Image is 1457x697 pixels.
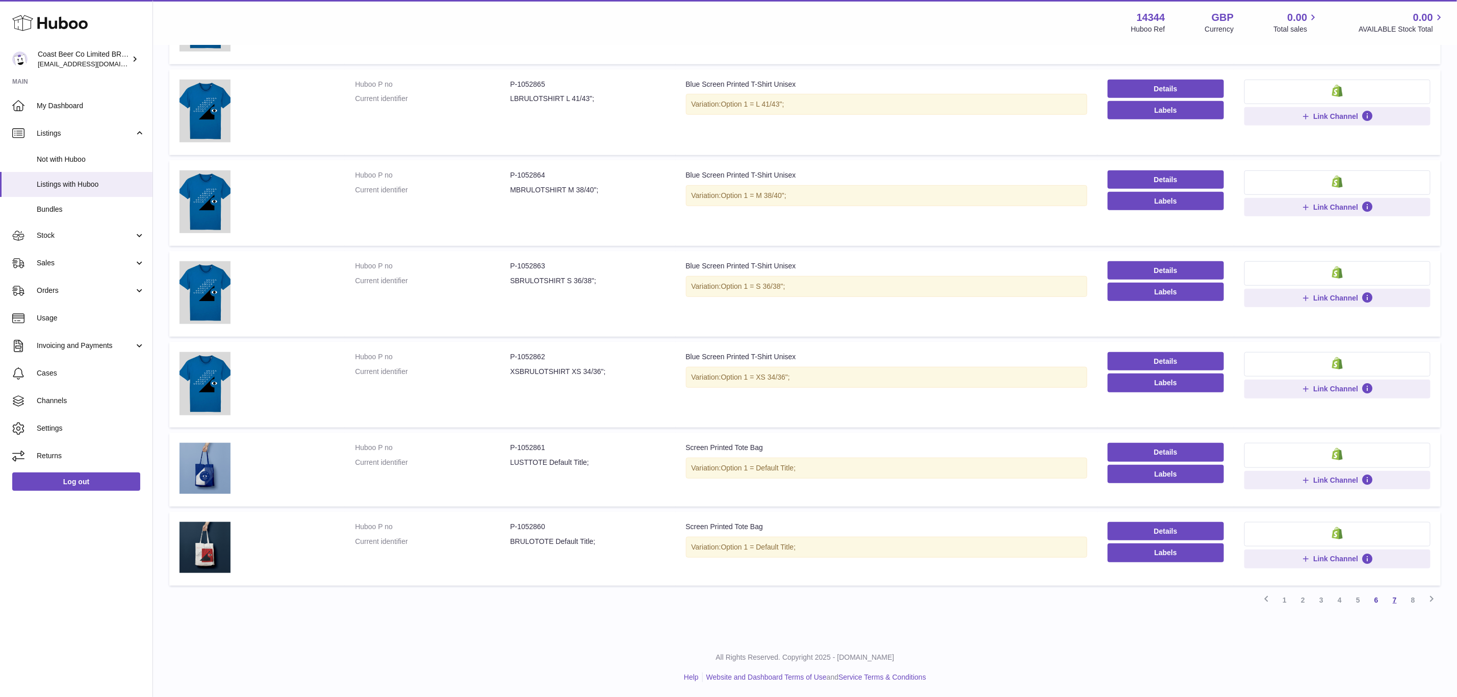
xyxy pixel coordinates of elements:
[686,261,1087,271] div: Blue Screen Printed T-Shirt Unisex
[686,94,1087,115] div: Variation:
[180,261,231,324] img: Blue Screen Printed T-Shirt Unisex
[1288,11,1308,24] span: 0.00
[1312,591,1331,609] a: 3
[1359,11,1445,34] a: 0.00 AVAILABLE Stock Total
[721,373,790,381] span: Option 1 = XS 34/36";
[1349,591,1367,609] a: 5
[1332,448,1343,460] img: shopify-small.png
[686,170,1087,180] div: Blue Screen Printed T-Shirt Unisex
[355,170,510,180] dt: Huboo P no
[1294,591,1312,609] a: 2
[510,352,665,362] dd: P-1052862
[684,673,699,681] a: Help
[1244,550,1430,568] button: Link Channel
[1332,85,1343,97] img: shopify-small.png
[355,367,510,377] dt: Current identifier
[37,258,134,268] span: Sales
[1205,24,1234,34] div: Currency
[686,80,1087,89] div: Blue Screen Printed T-Shirt Unisex
[1244,107,1430,126] button: Link Channel
[1244,380,1430,398] button: Link Channel
[1404,591,1422,609] a: 8
[686,352,1087,362] div: Blue Screen Printed T-Shirt Unisex
[1108,443,1224,461] a: Details
[1331,591,1349,609] a: 4
[1244,289,1430,307] button: Link Channel
[355,458,510,467] dt: Current identifier
[37,129,134,138] span: Listings
[355,443,510,453] dt: Huboo P no
[1108,101,1224,119] button: Labels
[686,458,1087,479] div: Variation:
[1108,543,1224,562] button: Labels
[1212,11,1234,24] strong: GBP
[510,443,665,453] dd: P-1052861
[686,522,1087,532] div: Screen Printed Tote Bag
[180,80,231,142] img: Blue Screen Printed T-Shirt Unisex
[686,443,1087,453] div: Screen Printed Tote Bag
[1313,476,1358,485] span: Link Channel
[37,313,145,323] span: Usage
[355,185,510,195] dt: Current identifier
[510,80,665,89] dd: P-1052865
[1108,80,1224,98] a: Details
[38,49,130,69] div: Coast Beer Co Limited BRULO
[37,424,145,433] span: Settings
[180,522,231,573] img: Screen Printed Tote Bag
[1108,192,1224,210] button: Labels
[510,94,665,104] dd: LBRULOTSHIRT L 41/43";
[37,286,134,295] span: Orders
[355,261,510,271] dt: Huboo P no
[706,673,827,681] a: Website and Dashboard Terms of Use
[510,458,665,467] dd: LUSTTOTE Default Title;
[1108,352,1224,370] a: Details
[37,155,145,164] span: Not with Huboo
[1108,283,1224,301] button: Labels
[686,537,1087,558] div: Variation:
[1108,261,1224,280] a: Details
[1273,24,1319,34] span: Total sales
[37,205,145,214] span: Bundles
[510,367,665,377] dd: XSBRULOTSHIRT XS 34/36";
[721,191,786,200] span: Option 1 = M 38/40";
[721,100,784,108] span: Option 1 = L 41/43";
[510,185,665,195] dd: MBRULOTSHIRT M 38/40";
[355,522,510,532] dt: Huboo P no
[1332,357,1343,369] img: shopify-small.png
[1313,203,1358,212] span: Link Channel
[1108,170,1224,189] a: Details
[38,60,150,68] span: [EMAIL_ADDRESS][DOMAIN_NAME]
[355,80,510,89] dt: Huboo P no
[1367,591,1386,609] a: 6
[1313,384,1358,393] span: Link Channel
[1386,591,1404,609] a: 7
[1137,11,1165,24] strong: 14344
[1273,11,1319,34] a: 0.00 Total sales
[180,170,231,233] img: Blue Screen Printed T-Shirt Unisex
[703,673,926,682] li: and
[686,185,1087,206] div: Variation:
[355,537,510,546] dt: Current identifier
[721,282,785,290] span: Option 1 = S 36/38";
[510,537,665,546] dd: BRULOTOTE Default Title;
[721,464,796,472] span: Option 1 = Default Title;
[37,396,145,406] span: Channels
[510,261,665,271] dd: P-1052863
[838,673,926,681] a: Service Terms & Conditions
[1359,24,1445,34] span: AVAILABLE Stock Total
[1313,112,1358,121] span: Link Channel
[1275,591,1294,609] a: 1
[180,443,231,494] img: Screen Printed Tote Bag
[37,451,145,461] span: Returns
[1108,522,1224,540] a: Details
[1131,24,1165,34] div: Huboo Ref
[1413,11,1433,24] span: 0.00
[510,522,665,532] dd: P-1052860
[37,341,134,351] span: Invoicing and Payments
[510,170,665,180] dd: P-1052864
[686,276,1087,297] div: Variation:
[12,52,28,67] img: internalAdmin-14344@internal.huboo.com
[1244,198,1430,216] button: Link Channel
[1332,527,1343,539] img: shopify-small.png
[1332,176,1343,188] img: shopify-small.png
